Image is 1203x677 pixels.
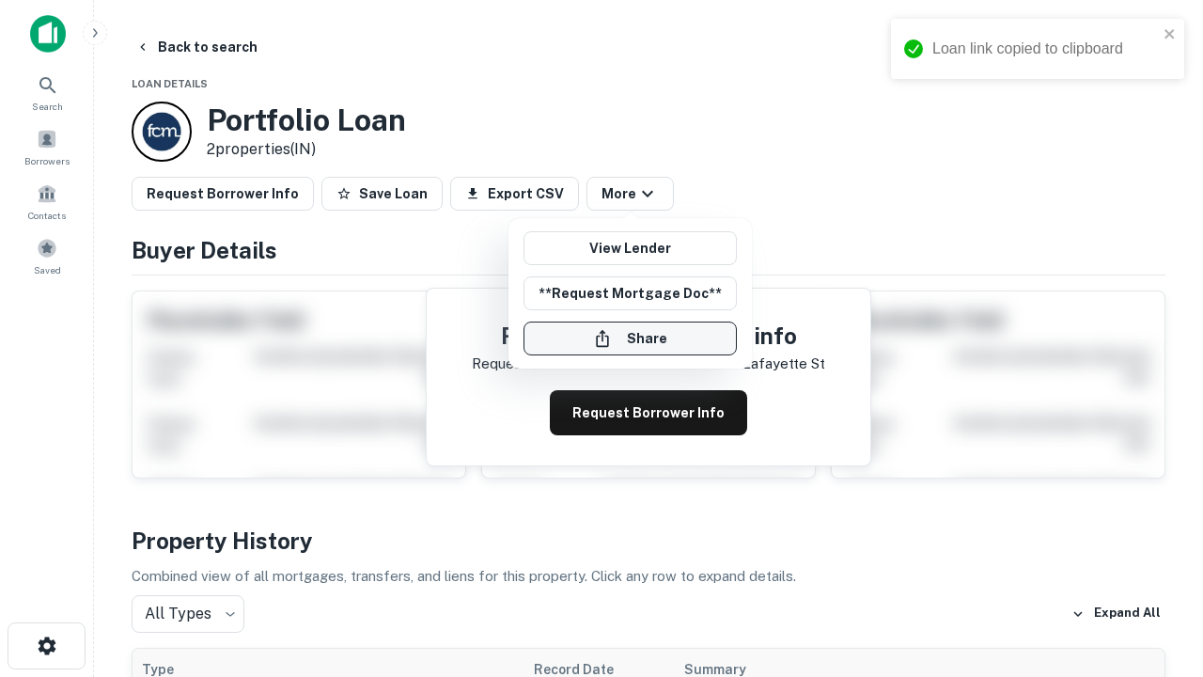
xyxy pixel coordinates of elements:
button: **Request Mortgage Doc** [523,276,737,310]
div: Loan link copied to clipboard [932,38,1158,60]
button: Share [523,322,737,355]
iframe: Chat Widget [1109,466,1203,557]
a: View Lender [523,231,737,265]
button: close [1164,26,1177,44]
